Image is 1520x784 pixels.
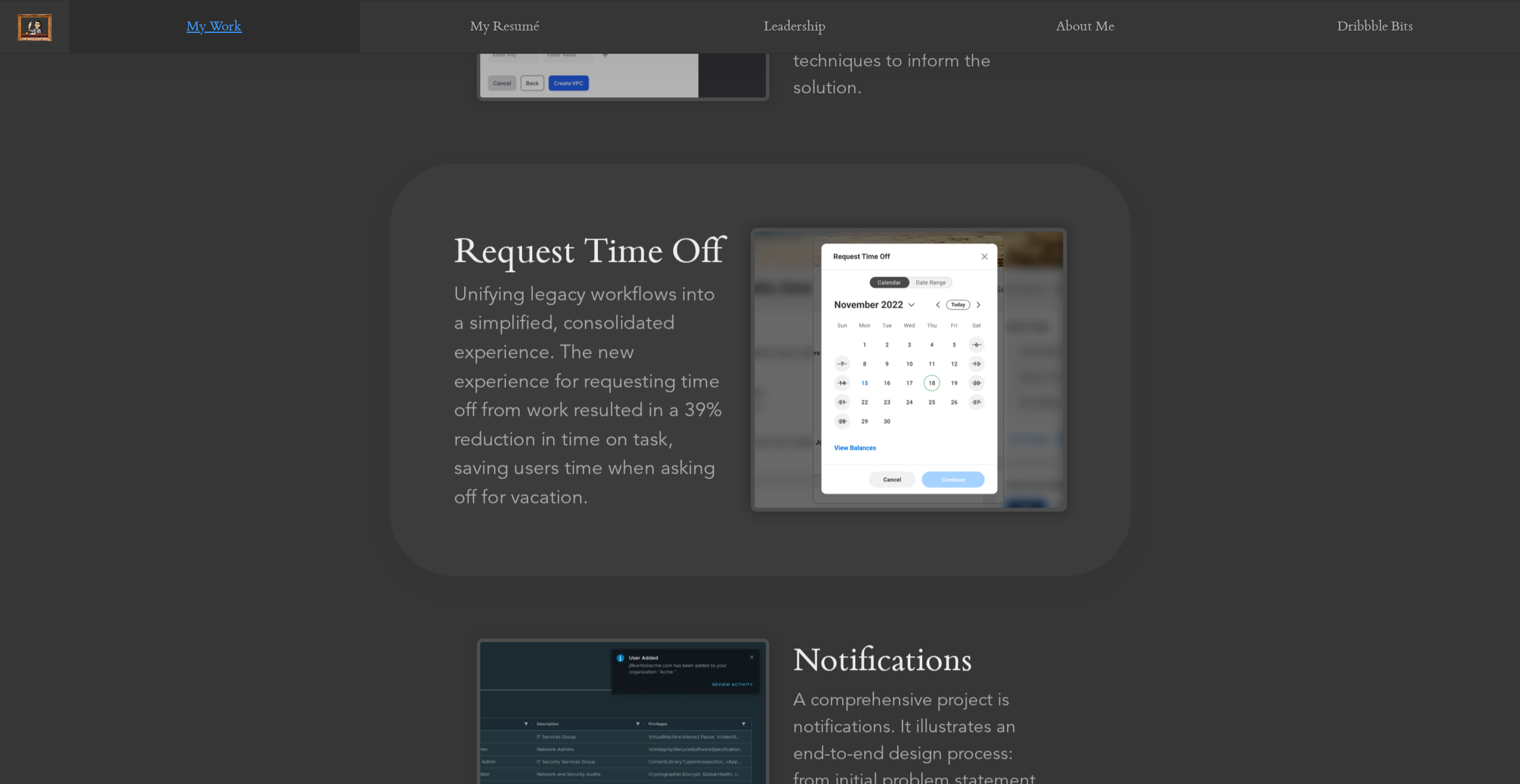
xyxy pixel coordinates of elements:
[1230,1,1520,54] a: Dribbble Bits
[360,1,650,54] a: My Resumé
[454,227,725,279] div: Request Time Off
[17,14,52,41] img: picture-frame.png
[793,638,1044,686] div: Notifications
[69,1,360,54] a: My Work
[454,279,725,512] div: Unifying legacy workflows into a simplified, consolidated experience. The new experience for requ...
[650,1,940,54] a: Leadership
[389,163,1131,576] a: Request Time Off Request Time Off Request Time Off Unifying legacy workflows into a simplified, c...
[939,1,1230,54] a: About Me
[750,227,1066,511] img: Request Time Off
